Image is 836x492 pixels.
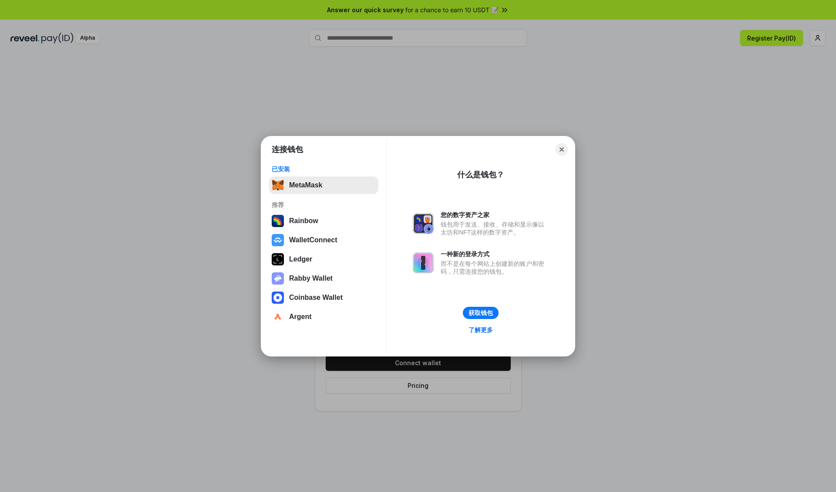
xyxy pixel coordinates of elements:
[269,212,378,230] button: Rainbow
[269,176,378,194] button: MetaMask
[289,313,312,321] div: Argent
[272,215,284,227] img: svg+xml,%3Csvg%20width%3D%22120%22%20height%3D%22120%22%20viewBox%3D%220%200%20120%20120%22%20fil...
[269,289,378,306] button: Coinbase Wallet
[457,170,504,180] div: 什么是钱包？
[269,251,378,268] button: Ledger
[441,211,549,219] div: 您的数字资产之家
[272,311,284,323] img: svg+xml,%3Csvg%20width%3D%2228%22%20height%3D%2228%22%20viewBox%3D%220%200%2028%2028%22%20fill%3D...
[413,252,434,273] img: svg+xml,%3Csvg%20xmlns%3D%22http%3A%2F%2Fwww.w3.org%2F2000%2Fsvg%22%20fill%3D%22none%22%20viewBox...
[269,308,378,326] button: Argent
[269,231,378,249] button: WalletConnect
[289,255,312,263] div: Ledger
[469,326,493,334] div: 了解更多
[272,272,284,285] img: svg+xml,%3Csvg%20xmlns%3D%22http%3A%2F%2Fwww.w3.org%2F2000%2Fsvg%22%20fill%3D%22none%22%20viewBox...
[272,201,376,209] div: 推荐
[463,324,498,336] a: 了解更多
[289,217,318,225] div: Rainbow
[272,234,284,246] img: svg+xml,%3Csvg%20width%3D%2228%22%20height%3D%2228%22%20viewBox%3D%220%200%2028%2028%22%20fill%3D...
[272,253,284,265] img: svg+xml,%3Csvg%20xmlns%3D%22http%3A%2F%2Fwww.w3.org%2F2000%2Fsvg%22%20width%3D%2228%22%20height%3...
[463,307,499,319] button: 获取钱包
[289,294,343,302] div: Coinbase Wallet
[441,250,549,258] div: 一种新的登录方式
[469,309,493,317] div: 获取钱包
[272,165,376,173] div: 已安装
[272,292,284,304] img: svg+xml,%3Csvg%20width%3D%2228%22%20height%3D%2228%22%20viewBox%3D%220%200%2028%2028%22%20fill%3D...
[413,213,434,234] img: svg+xml,%3Csvg%20xmlns%3D%22http%3A%2F%2Fwww.w3.org%2F2000%2Fsvg%22%20fill%3D%22none%22%20viewBox...
[441,260,549,275] div: 而不是在每个网站上创建新的账户和密码，只需连接您的钱包。
[441,221,549,236] div: 钱包用于发送、接收、存储和显示像以太坊和NFT这样的数字资产。
[556,143,568,156] button: Close
[289,181,322,189] div: MetaMask
[272,144,303,155] h1: 连接钱包
[289,236,337,244] div: WalletConnect
[269,270,378,287] button: Rabby Wallet
[272,179,284,191] img: svg+xml,%3Csvg%20fill%3D%22none%22%20height%3D%2233%22%20viewBox%3D%220%200%2035%2033%22%20width%...
[289,275,333,282] div: Rabby Wallet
